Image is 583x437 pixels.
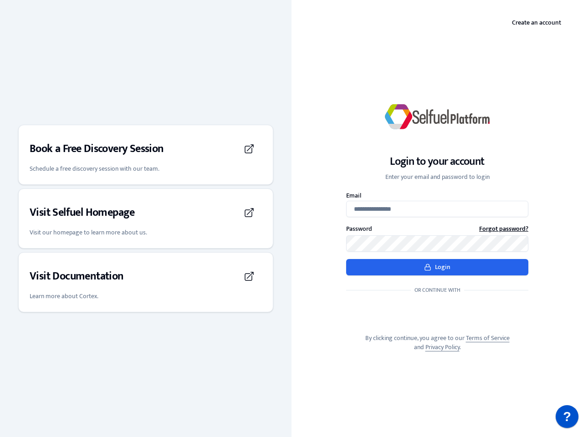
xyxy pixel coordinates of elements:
[30,164,262,173] p: Schedule a free discovery session with our team.
[411,286,464,294] span: Or continue with
[30,205,135,220] h3: Visit Selfuel Homepage
[479,224,528,234] a: Forgot password?
[385,154,490,169] h1: Login to your account
[385,173,490,182] p: Enter your email and password to login
[425,342,460,352] a: Privacy Policy
[30,292,262,301] p: Learn more about Cortex.
[30,269,124,284] h3: Visit Documentation
[551,401,583,437] iframe: JSD widget
[30,142,164,156] h3: Book a Free Discovery Session
[342,304,533,324] iframe: Sign in with Google Button
[505,15,568,31] a: Create an account
[30,228,262,237] p: Visit our homepage to learn more about us.
[346,259,528,275] button: Login
[346,334,528,352] p: By clicking continue, you agree to our and .
[346,226,372,232] label: Password
[466,333,510,343] a: Terms of Service
[346,193,528,199] label: Email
